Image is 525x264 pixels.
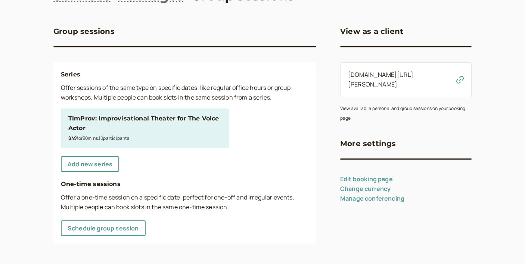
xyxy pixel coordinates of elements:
a: Manage conferencing [340,194,404,202]
small: View availabile personal and group sessions on your booking page [340,105,465,121]
h4: One-time sessions [61,179,309,189]
a: Schedule group session [61,220,146,236]
a: Change currency [340,185,391,193]
h3: View as a client [340,25,403,37]
small: for 90 min s , 10 participant s [68,135,129,141]
h4: Series [61,70,309,79]
a: [DOMAIN_NAME][URL][PERSON_NAME] [348,70,413,88]
a: Edit booking page [340,175,393,183]
a: TimProv: Improvisational Theater for The Voice Actor$49for90mins,10participants [68,114,221,143]
b: $49 [68,135,77,141]
div: TimProv: Improvisational Theater for The Voice Actor [68,114,221,133]
h3: More settings [340,138,396,150]
p: Offer a one-time session on a specific date: perfect for one-off and irregular events. Multiple p... [61,193,309,212]
p: Offer sessions of the same type on specific dates: like regular office hours or group workshops. ... [61,83,309,103]
a: Add new series [61,156,119,172]
h3: Group sessions [53,25,115,37]
iframe: Chat Widget [488,228,525,264]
